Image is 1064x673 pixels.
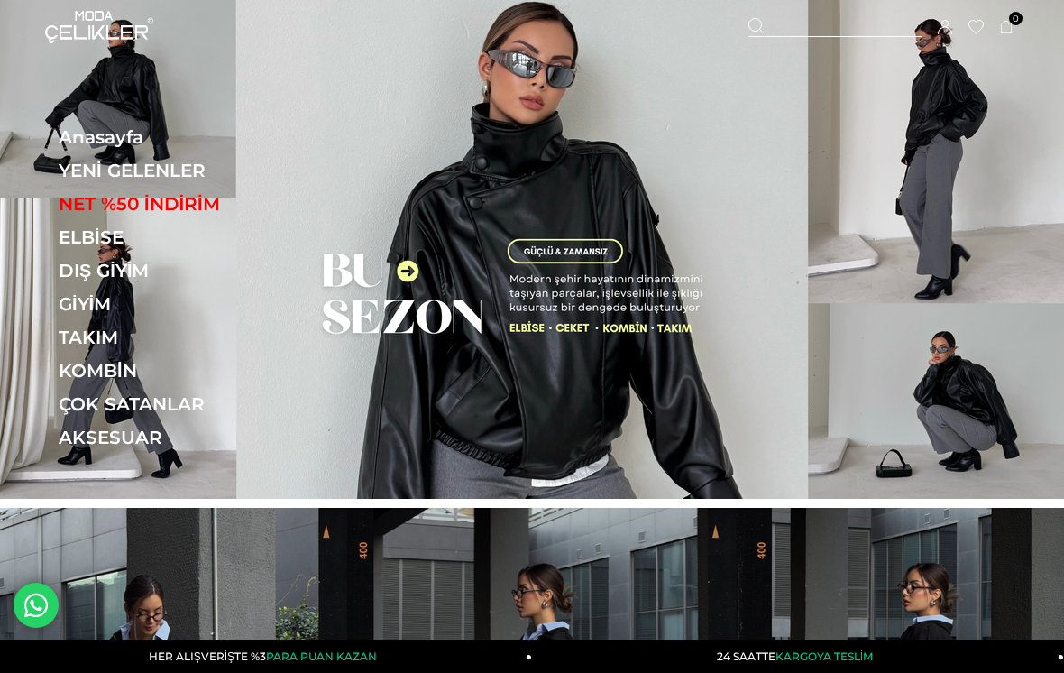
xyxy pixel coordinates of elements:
a: DIŞ GİYİM [59,260,307,281]
a: GİYİM [59,293,307,315]
span: KARGOYA TESLİM [775,650,873,663]
span: PARA PUAN KAZAN [266,650,377,663]
a: Anasayfa [59,126,307,148]
img: logo [45,11,153,43]
a: ÇOK SATANLAR [59,393,307,415]
a: AKSESUAR [59,427,307,448]
a: ELBİSE [59,226,307,248]
span: 0 [1009,12,1023,25]
a: 24 SAATTEKARGOYA TESLİM [532,640,1064,673]
a: TAKIM [59,327,307,348]
a: KOMBİN [59,360,307,382]
a: 0 [1000,21,1014,34]
a: NET %50 İNDİRİM [59,193,307,215]
a: YENİ GELENLER [59,160,307,181]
